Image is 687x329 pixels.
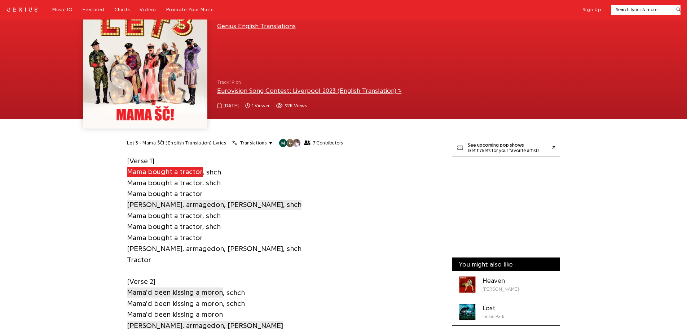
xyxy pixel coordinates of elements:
a: Eurovision Song Contest: Liverpool 2023 (English Translation) [217,87,402,94]
span: 1 viewer [252,102,269,109]
span: Featured [83,7,105,12]
span: 91,987 views [276,102,307,109]
div: Linkin Park [483,313,504,320]
span: Promote Your Music [166,7,214,12]
span: Mama'd been kissing a moron [127,287,223,298]
div: See upcoming pop shows [468,142,539,148]
div: Cover art for Lost by Linkin Park [459,303,476,321]
div: You might also like [452,258,560,271]
span: Mama bought a tractor [127,167,203,177]
div: Lost [483,303,504,313]
button: Sign Up [582,7,601,13]
a: Genius English Translations [217,23,296,29]
span: Track 19 on [217,79,442,86]
span: Charts [114,7,130,12]
a: Videos [140,7,157,13]
div: Get tickets for your favorite artists [468,148,539,153]
a: Music IQ [52,7,73,13]
div: Heaven [483,276,519,286]
span: Music IQ [52,7,73,12]
a: Cover art for Lost by Linkin ParkLostLinkin Park [452,298,560,326]
span: Videos [140,7,157,12]
span: [PERSON_NAME], armagedon, [PERSON_NAME], shch [127,200,301,210]
input: Search lyrics & more [611,6,672,13]
h2: Let 3 - Mama ŠČ! (English Translation) Lyrics [127,140,226,146]
a: Cover art for Heaven by Niall HoranHeaven[PERSON_NAME] [452,271,560,298]
a: Promote Your Music [166,7,214,13]
span: [DATE] [224,102,239,109]
span: Translations [240,140,267,146]
img: Cover art for Let 3 - Mama ŠČ! (English Translation) by Genius English Translations [83,4,207,129]
button: Translations [232,140,272,146]
span: 1 viewer [245,102,269,109]
div: Cover art for Heaven by Niall Horan [459,276,476,293]
a: [PERSON_NAME], armagedon, [PERSON_NAME], shch [127,199,301,211]
span: 92K views [285,102,307,109]
a: Featured [83,7,105,13]
span: 7 Contributors [313,140,343,146]
a: Mama bought a tractor [127,166,203,177]
button: 7 Contributors [279,139,343,147]
a: Mama'd been kissing a moron [127,287,223,298]
div: [PERSON_NAME] [483,286,519,293]
a: See upcoming pop showsGet tickets for your favorite artists [452,139,560,157]
a: Charts [114,7,130,13]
